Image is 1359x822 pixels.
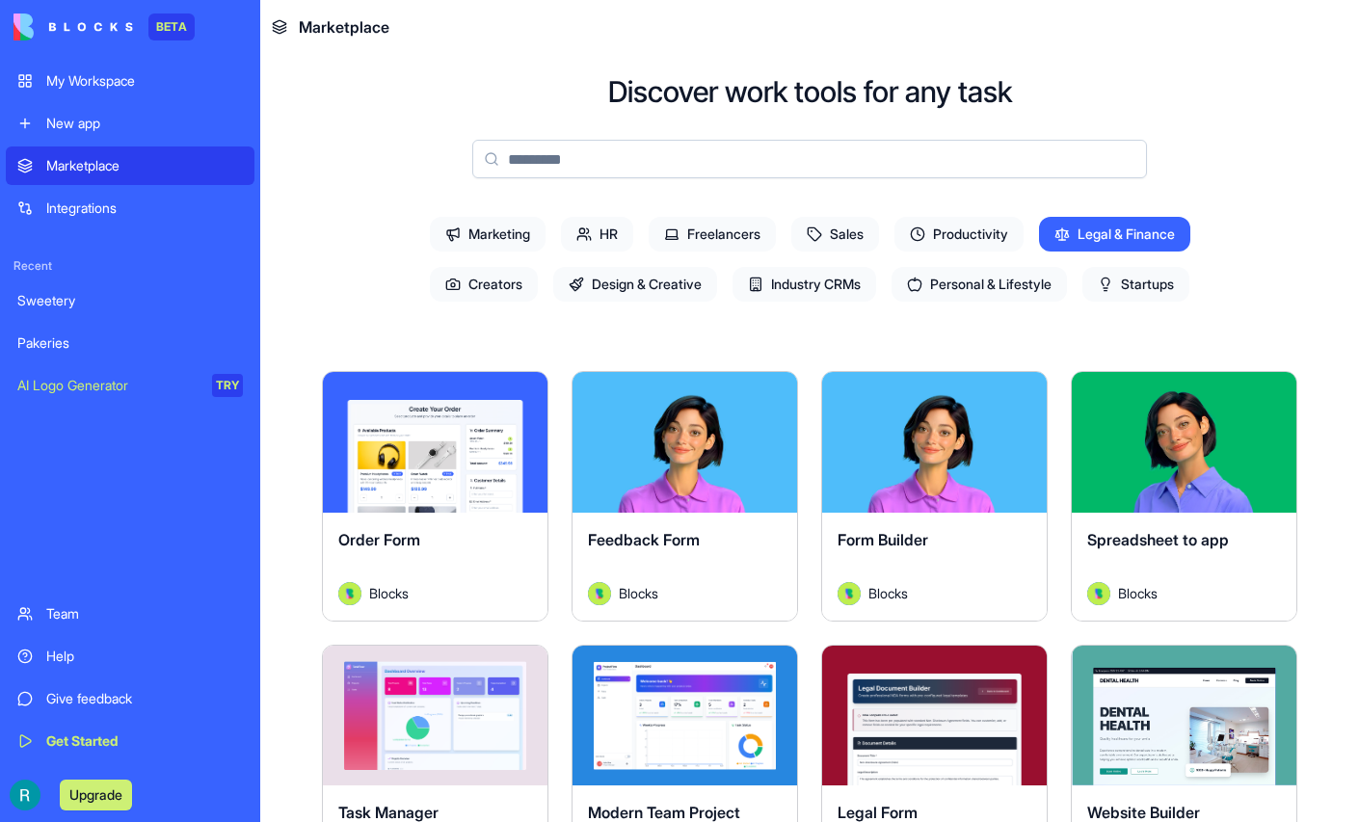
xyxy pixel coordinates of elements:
span: Blocks [369,583,409,603]
a: My Workspace [6,62,254,100]
span: Spreadsheet to app [1087,530,1229,549]
span: HR [561,217,633,252]
a: Get Started [6,722,254,760]
a: Sweetery [6,281,254,320]
a: Marketplace [6,146,254,185]
div: Help [46,647,243,666]
span: Blocks [868,583,908,603]
span: Legal Form [838,803,918,822]
span: Freelancers [649,217,776,252]
a: Integrations [6,189,254,227]
a: Pakeries [6,324,254,362]
span: Blocks [619,583,658,603]
div: TRY [212,374,243,397]
span: Creators [430,267,538,302]
div: Team [46,604,243,623]
span: Productivity [894,217,1024,252]
a: Give feedback [6,679,254,718]
div: Integrations [46,199,243,218]
div: Sweetery [17,291,243,310]
a: Order FormAvatarBlocks [322,371,548,622]
span: Legal & Finance [1039,217,1190,252]
span: Recent [6,258,254,274]
img: Avatar [838,582,861,605]
a: New app [6,104,254,143]
span: Blocks [1118,583,1158,603]
a: BETA [13,13,195,40]
a: Form BuilderAvatarBlocks [821,371,1048,622]
img: Avatar [1087,582,1110,605]
span: Startups [1082,267,1189,302]
span: Sales [791,217,879,252]
a: Feedback FormAvatarBlocks [572,371,798,622]
div: New app [46,114,243,133]
div: My Workspace [46,71,243,91]
h2: Discover work tools for any task [608,74,1012,109]
span: Order Form [338,530,420,549]
span: Design & Creative [553,267,717,302]
img: logo [13,13,133,40]
img: ACg8ocIQaqk-1tPQtzwxiZ7ZlP6dcFgbwUZ5nqaBNAw22a2oECoLioo=s96-c [10,780,40,810]
div: AI Logo Generator [17,376,199,395]
div: Get Started [46,731,243,751]
span: Industry CRMs [733,267,876,302]
div: Pakeries [17,333,243,353]
div: Marketplace [46,156,243,175]
a: Upgrade [60,784,132,804]
span: Marketplace [299,15,389,39]
a: Help [6,637,254,676]
span: Personal & Lifestyle [892,267,1067,302]
div: BETA [148,13,195,40]
span: Form Builder [838,530,928,549]
span: Feedback Form [588,530,700,549]
span: Marketing [430,217,546,252]
div: Give feedback [46,689,243,708]
img: Avatar [338,582,361,605]
span: Task Manager [338,803,439,822]
span: Website Builder [1087,803,1200,822]
button: Upgrade [60,780,132,810]
a: Spreadsheet to appAvatarBlocks [1071,371,1297,622]
a: AI Logo GeneratorTRY [6,366,254,405]
img: Avatar [588,582,611,605]
a: Team [6,595,254,633]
